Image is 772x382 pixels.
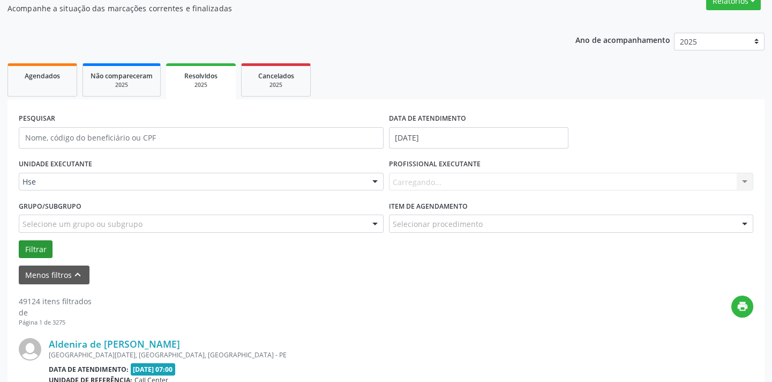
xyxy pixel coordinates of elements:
div: 2025 [91,81,153,89]
button: Menos filtroskeyboard_arrow_up [19,266,89,284]
label: PROFISSIONAL EXECUTANTE [389,156,481,173]
div: Página 1 de 3275 [19,318,92,327]
label: Item de agendamento [389,198,468,215]
span: Agendados [25,71,60,80]
input: Selecione um intervalo [389,127,568,149]
button: print [731,296,753,318]
a: Aldenira de [PERSON_NAME] [49,338,180,350]
i: keyboard_arrow_up [72,269,84,281]
p: Ano de acompanhamento [575,33,670,46]
label: Grupo/Subgrupo [19,198,81,215]
span: Não compareceram [91,71,153,80]
span: [DATE] 07:00 [131,363,176,376]
div: de [19,307,92,318]
span: Selecionar procedimento [393,218,483,230]
span: Hse [23,177,362,187]
p: Acompanhe a situação das marcações correntes e finalizadas [8,3,537,14]
span: Selecione um grupo ou subgrupo [23,218,143,230]
span: Resolvidos [184,71,218,80]
span: Cancelados [258,71,294,80]
label: UNIDADE EXECUTANTE [19,156,92,173]
i: print [737,300,748,312]
div: [GEOGRAPHIC_DATA][DATE], [GEOGRAPHIC_DATA], [GEOGRAPHIC_DATA] - PE [49,350,753,359]
div: 2025 [174,81,228,89]
div: 49124 itens filtrados [19,296,92,307]
button: Filtrar [19,240,53,259]
b: Data de atendimento: [49,365,129,374]
div: 2025 [249,81,303,89]
label: DATA DE ATENDIMENTO [389,111,466,127]
img: img [19,338,41,361]
label: PESQUISAR [19,111,55,127]
input: Nome, código do beneficiário ou CPF [19,127,384,149]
